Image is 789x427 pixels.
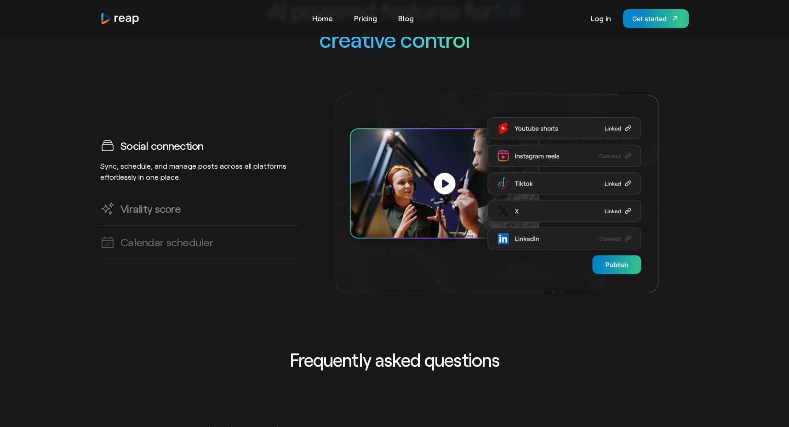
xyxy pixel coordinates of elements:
a: Get started [623,9,689,28]
p: Sync, schedule, and manage posts across all platforms effortlessly in one place. [100,160,299,182]
a: Blog [394,11,418,26]
h2: Frequently asked questions [203,348,586,370]
a: Pricing [349,11,382,26]
a: Home [308,11,337,26]
h3: Virality score [120,201,181,216]
h3: Social connection [120,138,204,153]
img: Social Connection [336,95,658,293]
h3: Calendar scheduler [120,235,213,249]
div: Get started [632,14,667,23]
img: reap logo [100,12,140,25]
a: Log in [586,11,616,26]
a: home [100,12,140,25]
